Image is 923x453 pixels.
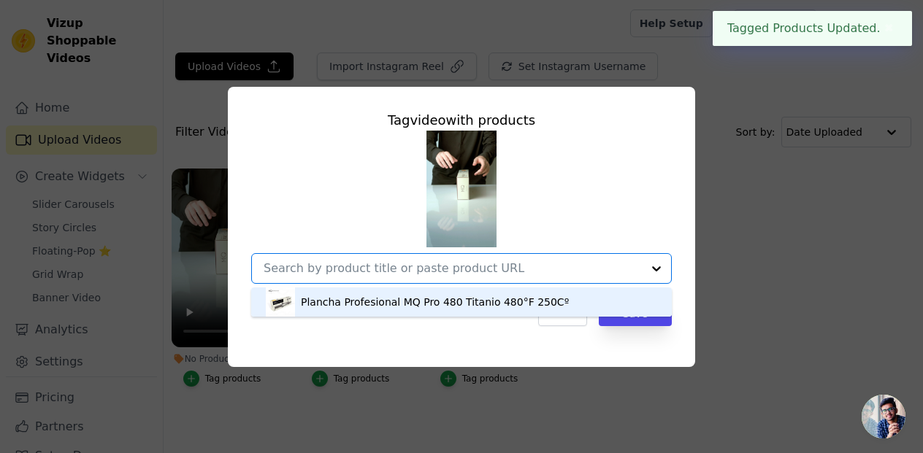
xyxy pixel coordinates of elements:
input: Search by product title or paste product URL [264,261,642,275]
div: Tag video with products [251,110,672,131]
img: product thumbnail [266,287,295,317]
div: Chat abierto [862,395,905,438]
div: Plancha Profesional MQ Pro 480 Titanio 480°F 250Cº [301,295,569,309]
div: Tagged Products Updated. [713,11,912,46]
button: Close [881,20,897,37]
img: tn-54c7b0c3dad14006874b290157b05497.png [426,131,497,247]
